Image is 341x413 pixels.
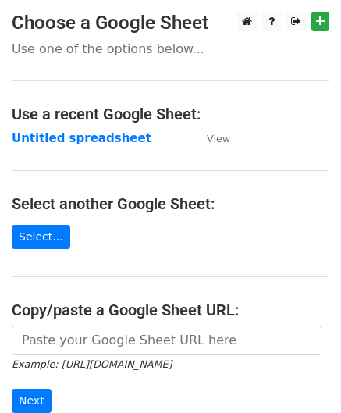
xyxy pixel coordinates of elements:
small: View [207,133,230,144]
h3: Choose a Google Sheet [12,12,329,34]
p: Use one of the options below... [12,41,329,57]
a: View [191,131,230,145]
input: Next [12,389,52,413]
input: Paste your Google Sheet URL here [12,326,321,355]
h4: Copy/paste a Google Sheet URL: [12,301,329,319]
a: Untitled spreadsheet [12,131,151,145]
a: Select... [12,225,70,249]
small: Example: [URL][DOMAIN_NAME] [12,358,172,370]
h4: Select another Google Sheet: [12,194,329,213]
h4: Use a recent Google Sheet: [12,105,329,123]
